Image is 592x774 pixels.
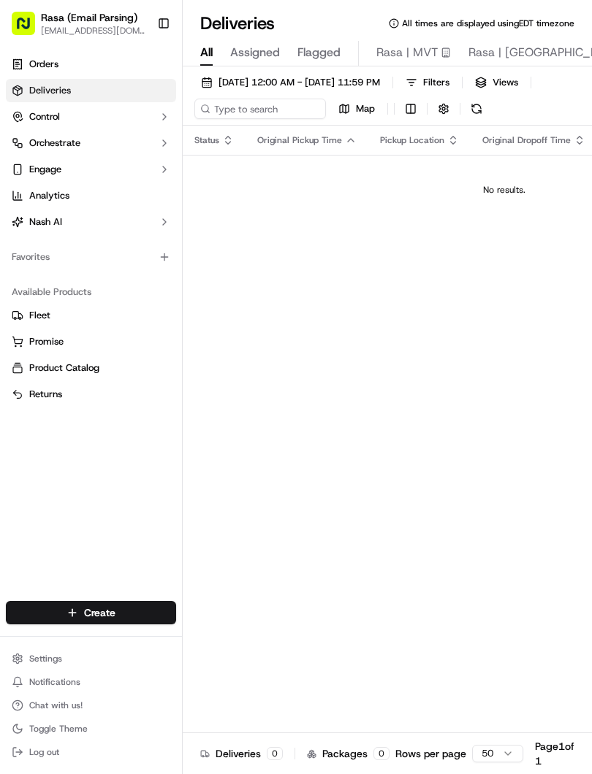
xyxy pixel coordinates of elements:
[12,361,170,375] a: Product Catalog
[6,383,176,406] button: Returns
[257,134,342,146] span: Original Pickup Time
[6,304,176,327] button: Fleet
[29,84,71,97] span: Deliveries
[297,44,341,61] span: Flagged
[6,105,176,129] button: Control
[29,189,69,202] span: Analytics
[6,79,176,102] a: Deliveries
[6,280,176,304] div: Available Products
[29,653,62,664] span: Settings
[6,53,176,76] a: Orders
[402,18,574,29] span: All times are displayed using EDT timezone
[230,44,280,61] span: Assigned
[466,99,487,119] button: Refresh
[332,99,382,119] button: Map
[6,245,176,269] div: Favorites
[267,747,283,760] div: 0
[6,6,151,41] button: Rasa (Email Parsing)[EMAIL_ADDRESS][DOMAIN_NAME]
[493,76,518,89] span: Views
[194,134,219,146] span: Status
[29,163,61,176] span: Engage
[6,695,176,716] button: Chat with us!
[468,72,525,93] button: Views
[395,746,466,761] p: Rows per page
[6,131,176,155] button: Orchestrate
[29,746,59,758] span: Log out
[200,746,283,761] div: Deliveries
[200,12,275,35] h1: Deliveries
[6,184,176,207] a: Analytics
[41,25,145,37] button: [EMAIL_ADDRESS][DOMAIN_NAME]
[6,210,176,234] button: Nash AI
[29,137,80,150] span: Orchestrate
[29,361,99,375] span: Product Catalog
[6,158,176,181] button: Engage
[376,44,438,61] span: Rasa | MVT
[29,335,64,348] span: Promise
[12,388,170,401] a: Returns
[29,388,62,401] span: Returns
[535,739,574,768] div: Page 1 of 1
[6,672,176,692] button: Notifications
[219,76,380,89] span: [DATE] 12:00 AM - [DATE] 11:59 PM
[84,605,115,620] span: Create
[6,356,176,380] button: Product Catalog
[29,58,58,71] span: Orders
[423,76,449,89] span: Filters
[12,309,170,322] a: Fleet
[307,746,390,761] div: Packages
[12,335,170,348] a: Promise
[6,601,176,624] button: Create
[380,134,444,146] span: Pickup Location
[194,99,326,119] input: Type to search
[29,309,50,322] span: Fleet
[6,719,176,739] button: Toggle Theme
[482,134,571,146] span: Original Dropoff Time
[29,723,88,735] span: Toggle Theme
[6,330,176,353] button: Promise
[6,648,176,669] button: Settings
[356,102,375,115] span: Map
[373,747,390,760] div: 0
[41,10,137,25] button: Rasa (Email Parsing)
[29,215,62,229] span: Nash AI
[399,72,456,93] button: Filters
[29,110,60,123] span: Control
[200,44,213,61] span: All
[6,742,176,762] button: Log out
[29,700,83,711] span: Chat with us!
[194,72,387,93] button: [DATE] 12:00 AM - [DATE] 11:59 PM
[29,676,80,688] span: Notifications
